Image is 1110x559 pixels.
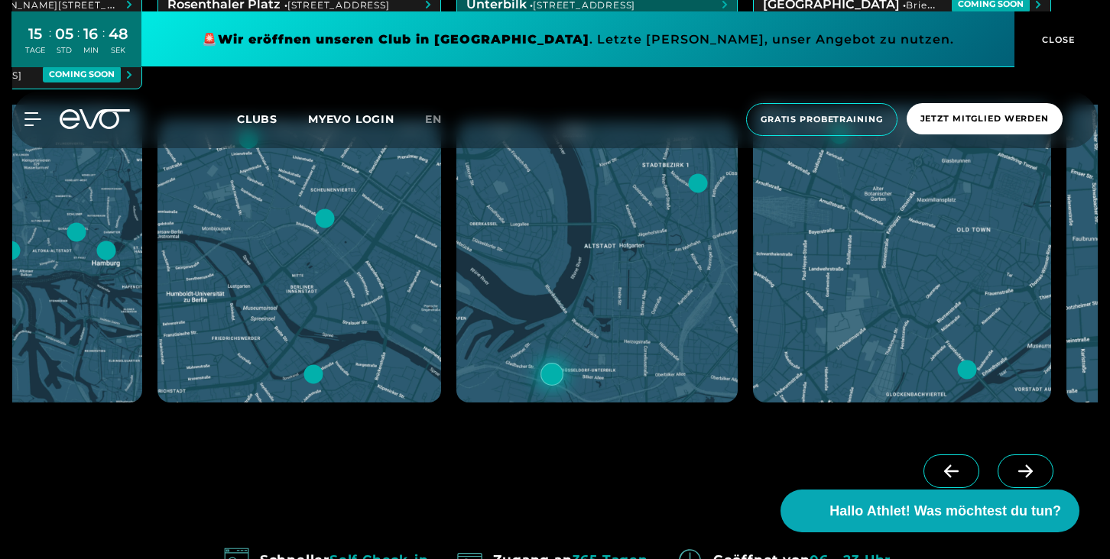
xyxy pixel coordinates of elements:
[237,112,277,126] span: Clubs
[237,111,308,126] a: Clubs
[77,24,80,65] div: :
[49,24,51,65] div: :
[109,45,128,56] div: SEK
[742,103,902,136] a: Gratis Probetraining
[25,23,45,45] div: 15
[55,45,73,56] div: STD
[1038,33,1076,47] span: CLOSE
[83,45,99,56] div: MIN
[781,490,1079,532] button: Hallo Athlet! Was möchtest du tun?
[102,24,105,65] div: :
[761,113,883,126] span: Gratis Probetraining
[83,23,99,45] div: 16
[902,103,1067,136] a: Jetzt Mitglied werden
[920,112,1049,125] span: Jetzt Mitglied werden
[1014,11,1099,67] button: CLOSE
[425,112,442,126] span: en
[308,112,394,126] a: MYEVO LOGIN
[425,111,460,128] a: en
[109,23,128,45] div: 48
[829,501,1061,522] span: Hallo Athlet! Was möchtest du tun?
[25,45,45,56] div: TAGE
[55,23,73,45] div: 05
